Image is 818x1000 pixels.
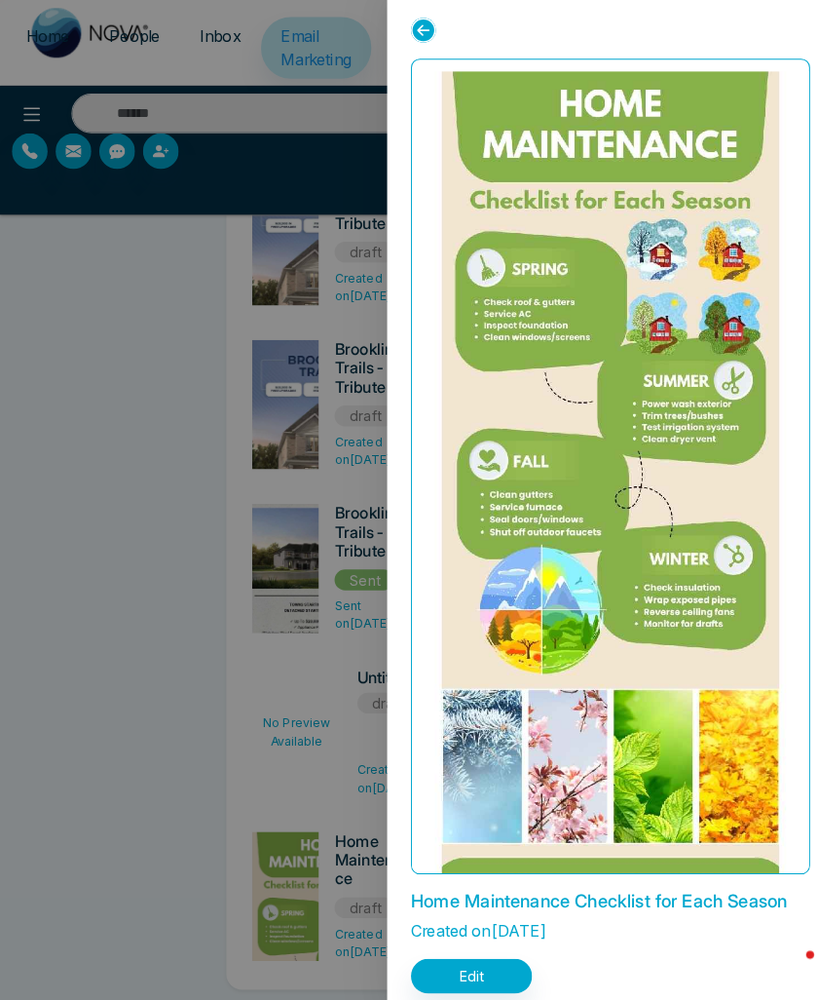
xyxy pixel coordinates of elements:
h6: Home Maintenance Checklist for Each Season [403,879,795,901]
iframe: Intercom live chat [752,934,799,981]
button: Edit [403,946,522,981]
span: Created on [DATE] [403,909,536,929]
